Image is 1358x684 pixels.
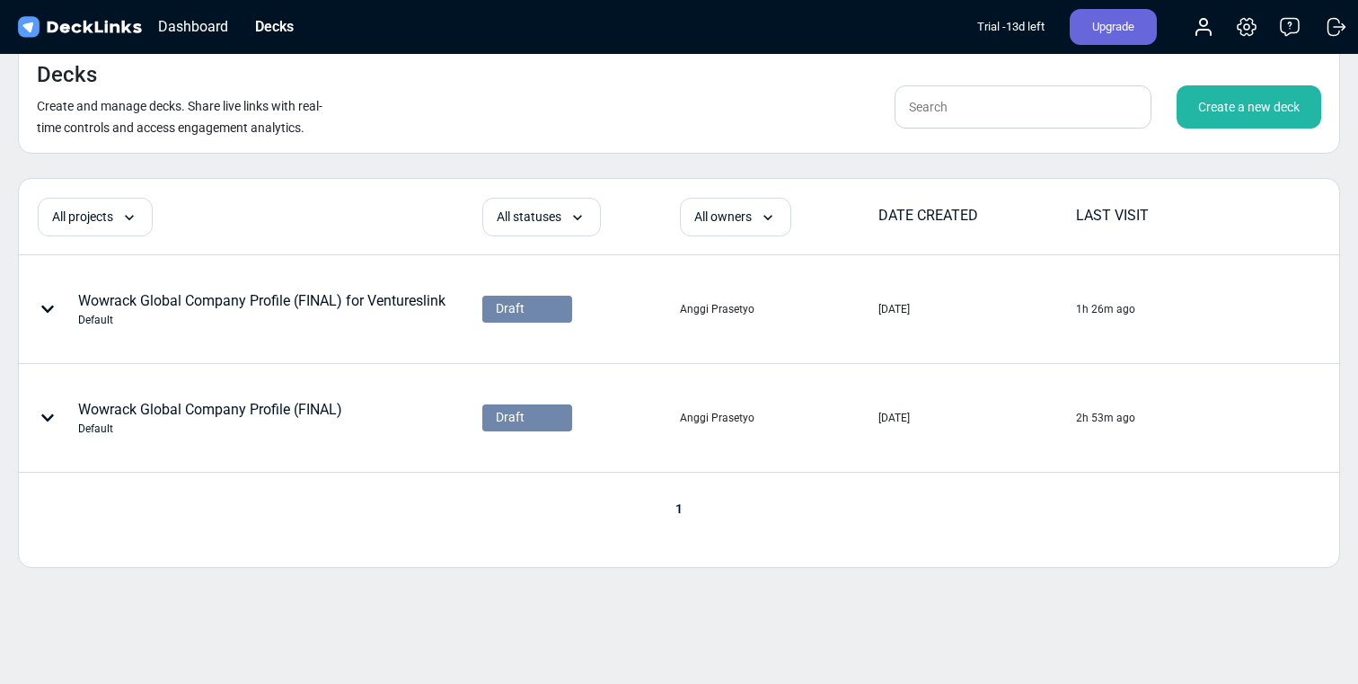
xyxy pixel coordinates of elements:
[149,15,237,38] div: Dashboard
[246,15,303,38] div: Decks
[37,99,322,135] small: Create and manage decks. Share live links with real-time controls and access engagement analytics.
[482,198,601,236] div: All statuses
[878,301,910,317] div: [DATE]
[878,410,910,426] div: [DATE]
[680,301,754,317] div: Anggi Prasetyo
[680,198,791,236] div: All owners
[977,9,1045,45] div: Trial - 13 d left
[14,14,145,40] img: DeckLinks
[78,290,445,328] div: Wowrack Global Company Profile (FINAL) for Ventureslink
[78,399,342,437] div: Wowrack Global Company Profile (FINAL)
[1076,301,1135,317] div: 1h 26m ago
[1177,85,1321,129] div: Create a new deck
[1076,410,1135,426] div: 2h 53m ago
[895,85,1151,129] input: Search
[1070,9,1157,45] div: Upgrade
[38,198,153,236] div: All projects
[37,62,97,88] h4: Decks
[78,312,445,328] div: Default
[666,502,692,516] span: 1
[680,410,754,426] div: Anggi Prasetyo
[496,299,525,318] span: Draft
[878,205,1075,227] div: DATE CREATED
[1076,205,1273,227] div: LAST VISIT
[496,408,525,427] span: Draft
[78,421,342,437] div: Default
